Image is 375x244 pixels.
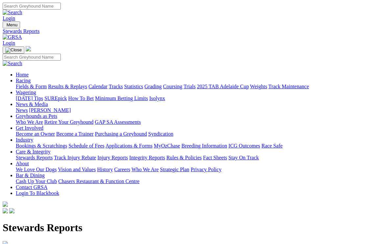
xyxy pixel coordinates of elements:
[16,125,43,131] a: Get Involved
[16,167,57,172] a: We Love Our Dogs
[197,84,249,89] a: 2025 TAB Adelaide Cup
[183,84,196,89] a: Trials
[16,84,47,89] a: Fields & Form
[16,190,59,196] a: Login To Blackbook
[16,143,372,149] div: Industry
[114,167,130,172] a: Careers
[154,143,180,149] a: MyOzChase
[149,95,165,101] a: Isolynx
[160,167,189,172] a: Strategic Plan
[7,22,17,27] span: Menu
[3,54,61,61] input: Search
[16,119,372,125] div: Greyhounds as Pets
[109,84,123,89] a: Tracks
[3,222,372,234] h1: Stewards Reports
[16,107,372,113] div: News & Media
[16,149,51,154] a: Care & Integrity
[54,155,96,160] a: Track Injury Rebate
[148,131,173,137] a: Syndication
[58,167,96,172] a: Vision and Values
[3,28,372,34] a: Stewards Reports
[16,137,33,143] a: Industry
[97,167,113,172] a: History
[16,72,29,77] a: Home
[3,46,24,54] button: Toggle navigation
[16,184,47,190] a: Contact GRSA
[16,119,43,125] a: Who We Are
[269,84,309,89] a: Track Maintenance
[191,167,222,172] a: Privacy Policy
[16,113,57,119] a: Greyhounds as Pets
[181,143,227,149] a: Breeding Information
[250,84,267,89] a: Weights
[16,131,372,137] div: Get Involved
[58,178,139,184] a: Chasers Restaurant & Function Centre
[3,202,8,207] img: logo-grsa-white.png
[261,143,282,149] a: Race Safe
[44,119,94,125] a: Retire Your Greyhound
[16,107,28,113] a: News
[44,95,67,101] a: SUREpick
[16,78,31,83] a: Racing
[105,143,152,149] a: Applications & Forms
[16,161,29,166] a: About
[16,143,67,149] a: Bookings & Scratchings
[16,84,372,90] div: Racing
[48,84,87,89] a: Results & Replays
[95,131,147,137] a: Purchasing a Greyhound
[124,84,143,89] a: Statistics
[88,84,107,89] a: Calendar
[163,84,182,89] a: Coursing
[16,178,57,184] a: Cash Up Your Club
[16,155,53,160] a: Stewards Reports
[228,143,260,149] a: ICG Outcomes
[68,143,104,149] a: Schedule of Fees
[166,155,202,160] a: Rules & Policies
[16,90,36,95] a: Wagering
[16,131,55,137] a: Become an Owner
[16,173,45,178] a: Bar & Dining
[68,95,94,101] a: How To Bet
[16,155,372,161] div: Care & Integrity
[5,47,22,53] img: Close
[95,119,141,125] a: GAP SA Assessments
[16,101,48,107] a: News & Media
[3,208,8,213] img: facebook.svg
[145,84,162,89] a: Grading
[3,34,22,40] img: GRSA
[56,131,94,137] a: Become a Trainer
[228,155,259,160] a: Stay On Track
[16,178,372,184] div: Bar & Dining
[16,167,372,173] div: About
[95,95,148,101] a: Minimum Betting Limits
[3,40,15,46] a: Login
[16,95,43,101] a: [DATE] Tips
[16,95,372,101] div: Wagering
[29,107,71,113] a: [PERSON_NAME]
[3,15,15,21] a: Login
[3,10,22,15] img: Search
[203,155,227,160] a: Fact Sheets
[131,167,159,172] a: Who We Are
[9,208,14,213] img: twitter.svg
[97,155,128,160] a: Injury Reports
[3,61,22,67] img: Search
[26,46,31,51] img: logo-grsa-white.png
[3,3,61,10] input: Search
[3,21,20,28] button: Toggle navigation
[129,155,165,160] a: Integrity Reports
